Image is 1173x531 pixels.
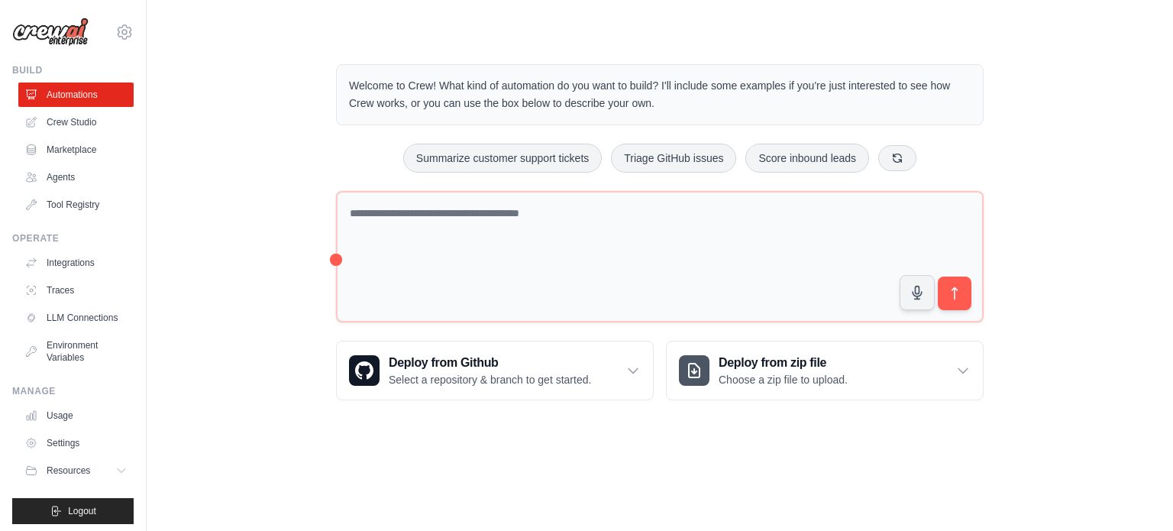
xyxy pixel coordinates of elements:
button: Logout [12,498,134,524]
a: Automations [18,83,134,107]
a: Crew Studio [18,110,134,134]
button: Summarize customer support tickets [403,144,602,173]
a: Agents [18,165,134,189]
a: Settings [18,431,134,455]
button: Triage GitHub issues [611,144,736,173]
a: Tool Registry [18,193,134,217]
button: Score inbound leads [745,144,869,173]
span: Logout [68,505,96,517]
span: Resources [47,465,90,477]
p: Describe the automation you want to build, select an example option, or use the microphone to spe... [881,438,1118,487]
a: Marketplace [18,138,134,162]
p: Choose a zip file to upload. [719,372,848,387]
p: Welcome to Crew! What kind of automation do you want to build? I'll include some examples if you'... [349,77,971,112]
img: Logo [12,18,89,47]
div: Manage [12,385,134,397]
h3: Deploy from Github [389,354,591,372]
a: Traces [18,278,134,303]
div: Build [12,64,134,76]
button: Resources [18,458,134,483]
a: Integrations [18,251,134,275]
button: Close walkthrough [1126,391,1138,403]
p: Select a repository & branch to get started. [389,372,591,387]
a: Usage [18,403,134,428]
a: Environment Variables [18,333,134,370]
span: Step 1 [893,394,924,406]
h3: Deploy from zip file [719,354,848,372]
h3: Create an automation [881,411,1118,432]
a: LLM Connections [18,306,134,330]
div: Operate [12,232,134,244]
